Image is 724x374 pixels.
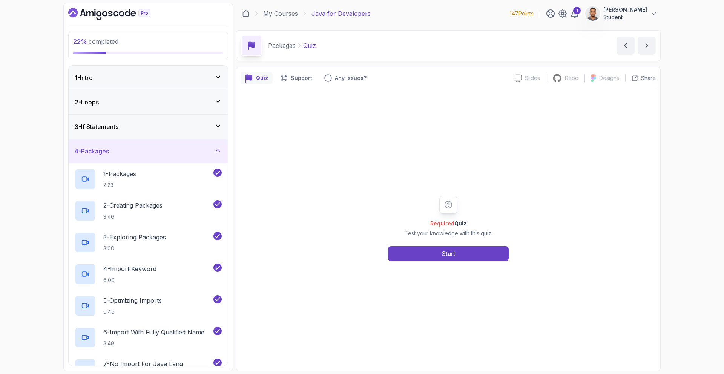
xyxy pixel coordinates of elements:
[525,74,540,82] p: Slides
[303,41,316,50] p: Quiz
[242,10,250,17] a: Dashboard
[599,74,619,82] p: Designs
[103,359,183,368] p: 7 - No Import For Java Lang
[617,37,635,55] button: previous content
[586,6,600,21] img: user profile image
[103,245,166,252] p: 3:00
[75,73,93,82] h3: 1 - Intro
[573,7,581,14] div: 1
[69,66,228,90] button: 1-Intro
[103,169,136,178] p: 1 - Packages
[103,276,156,284] p: 6:00
[75,122,118,131] h3: 3 - If Statements
[75,98,99,107] h3: 2 - Loops
[73,38,87,45] span: 22 %
[276,72,317,84] button: Support button
[320,72,371,84] button: Feedback button
[256,74,268,82] p: Quiz
[641,74,656,82] p: Share
[268,41,296,50] p: Packages
[103,181,136,189] p: 2:23
[510,10,534,17] p: 147 Points
[625,74,656,82] button: Share
[677,327,724,363] iframe: chat widget
[103,201,163,210] p: 2 - Creating Packages
[335,74,367,82] p: Any issues?
[103,264,156,273] p: 4 - Import Keyword
[603,6,647,14] p: [PERSON_NAME]
[442,249,455,258] div: Start
[388,246,509,261] button: Start
[75,327,222,348] button: 6-Import With Fully Qualified Name3:48
[405,220,492,227] h2: Quiz
[103,296,162,305] p: 5 - Optmizing Imports
[405,230,492,237] p: Test your knowledge with this quiz.
[69,90,228,114] button: 2-Loops
[263,9,298,18] a: My Courses
[638,37,656,55] button: next content
[75,169,222,190] button: 1-Packages2:23
[241,72,273,84] button: quiz button
[291,74,312,82] p: Support
[103,328,204,337] p: 6 - Import With Fully Qualified Name
[585,6,658,21] button: user profile image[PERSON_NAME]Student
[75,232,222,253] button: 3-Exploring Packages3:00
[603,14,647,21] p: Student
[75,200,222,221] button: 2-Creating Packages3:46
[103,308,162,316] p: 0:49
[75,147,109,156] h3: 4 - Packages
[103,340,204,347] p: 3:48
[570,9,579,18] a: 1
[69,139,228,163] button: 4-Packages
[69,115,228,139] button: 3-If Statements
[430,220,454,227] span: Required
[103,213,163,221] p: 3:46
[73,38,118,45] span: completed
[565,74,578,82] p: Repo
[75,295,222,316] button: 5-Optmizing Imports0:49
[311,9,371,18] p: Java for Developers
[103,233,166,242] p: 3 - Exploring Packages
[68,8,168,20] a: Dashboard
[75,264,222,285] button: 4-Import Keyword6:00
